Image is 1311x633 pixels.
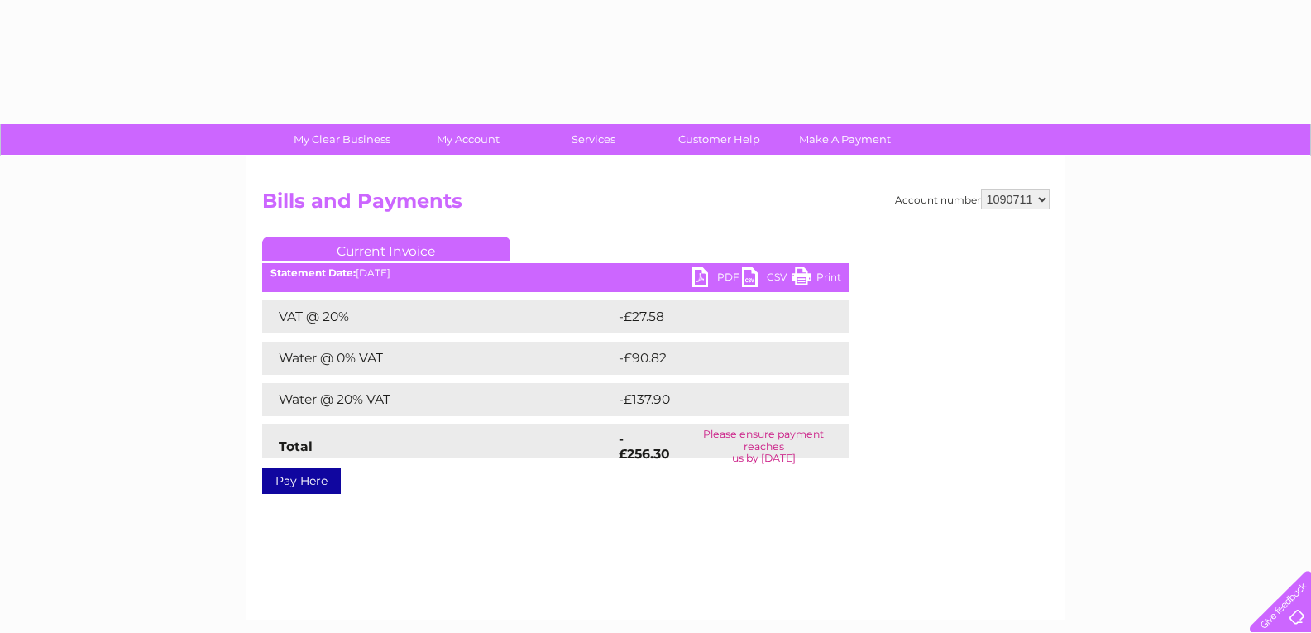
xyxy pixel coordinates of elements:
td: Water @ 0% VAT [262,342,615,375]
a: Services [525,124,662,155]
strong: -£256.30 [619,431,670,462]
a: My Clear Business [274,124,410,155]
td: -£137.90 [615,383,821,416]
td: -£90.82 [615,342,820,375]
a: My Account [400,124,536,155]
a: Customer Help [651,124,787,155]
td: Please ensure payment reaches us by [DATE] [678,424,849,468]
a: Make A Payment [777,124,913,155]
h2: Bills and Payments [262,189,1050,221]
td: Water @ 20% VAT [262,383,615,416]
td: VAT @ 20% [262,300,615,333]
a: CSV [742,267,792,291]
td: -£27.58 [615,300,818,333]
b: Statement Date: [270,266,356,279]
a: Pay Here [262,468,341,494]
div: Account number [895,189,1050,209]
a: Current Invoice [262,237,510,261]
div: [DATE] [262,267,849,279]
strong: Total [279,439,313,454]
a: PDF [692,267,742,291]
a: Print [792,267,841,291]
